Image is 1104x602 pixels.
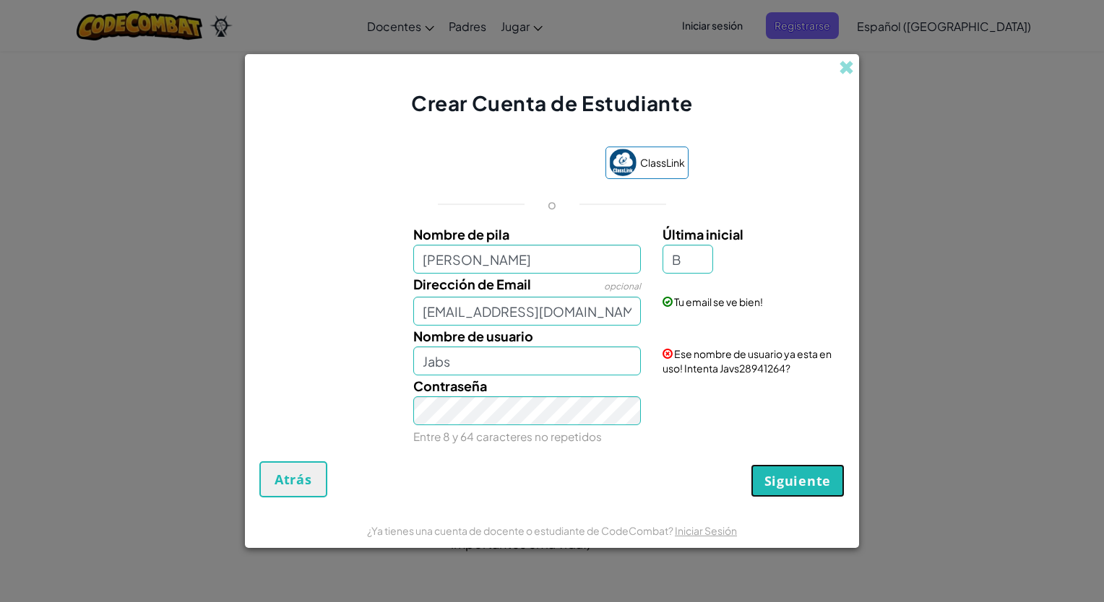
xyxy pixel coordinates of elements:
[675,524,737,537] a: Iniciar Sesión
[367,524,675,537] span: ¿Ya tienes una cuenta de docente o estudiante de CodeCombat?
[751,464,845,497] button: Siguiente
[259,461,327,497] button: Atrás
[548,196,556,213] p: o
[411,90,693,115] span: Crear Cuenta de Estudiante
[764,472,831,489] span: Siguiente
[413,378,487,394] span: Contraseña
[609,149,637,176] img: classlink-logo-small.png
[604,281,641,292] span: opcional
[275,471,312,488] span: Atrás
[413,226,509,243] span: Nombre de pila
[413,429,602,443] small: Entre 8 y 64 caracteres no repetidos
[413,328,533,344] span: Nombre de usuario
[409,148,598,180] iframe: Botón de Acceder con Google
[674,295,763,308] span: Tu email se ve bien!
[663,226,743,243] span: Última inicial
[413,276,531,292] span: Dirección de Email
[663,347,832,375] span: Ese nombre de usuario ya esta en uso! Intenta Javs28941264?
[640,152,685,173] span: ClassLink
